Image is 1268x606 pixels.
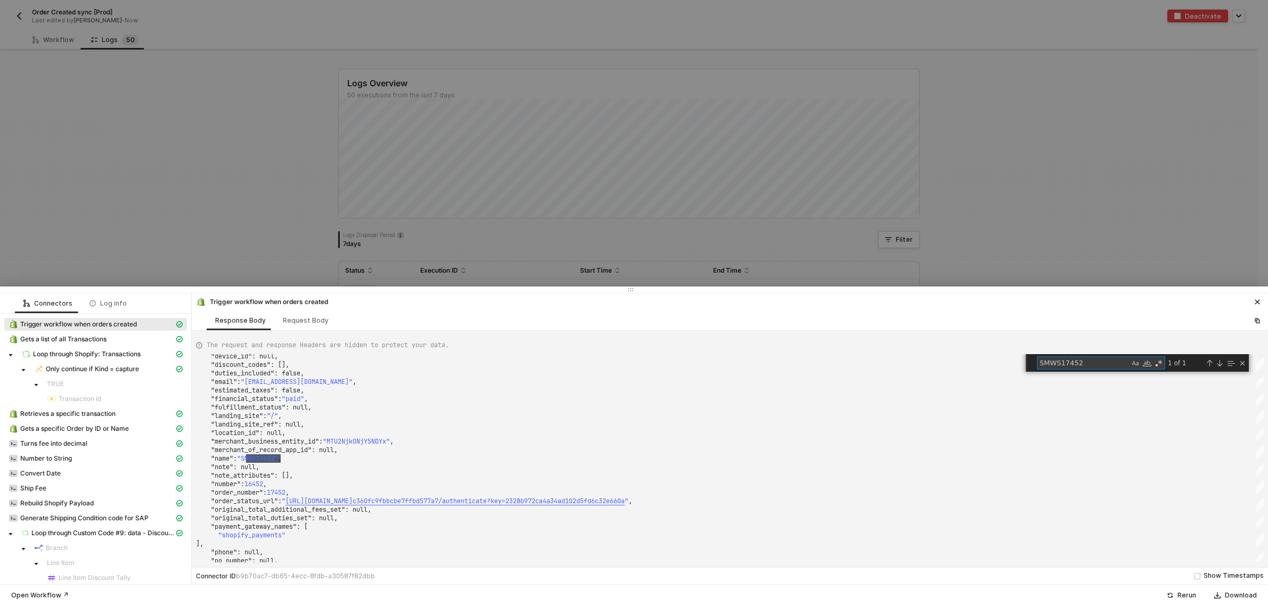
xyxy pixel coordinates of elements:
[211,378,237,386] span: "email"
[22,529,29,537] img: integration-icon
[46,365,139,373] span: Only continue if Kind = capture
[9,514,18,522] img: integration-icon
[17,527,187,539] span: Loop through Custom Code #9: data - Discount Applications
[9,335,18,343] img: integration-icon
[43,392,187,405] span: Transaction Id
[211,352,252,361] span: "device_id"
[278,412,282,420] span: ,
[9,410,18,418] img: integration-icon
[9,424,18,433] img: integration-icon
[31,529,175,537] span: Loop through Custom Code #9: data - Discount Applications
[4,482,187,495] span: Ship Fee
[33,350,141,358] span: Loop through Shopify: Transactions
[211,497,278,505] span: "order_status_url"
[8,353,13,358] span: caret-down
[207,340,449,350] span: The request and response Headers are hidden to protect your data.
[20,514,149,522] span: Generate Shipping Condition code for SAP
[1225,357,1237,369] div: Find in Selection (Alt+L)
[304,395,308,403] span: ,
[176,515,183,521] span: icon-cards
[20,439,87,448] span: Turns fee into decimal
[263,480,267,488] span: ,
[297,522,308,531] span: : [
[59,395,101,403] span: Transaction Id
[20,469,61,478] span: Convert Date
[267,488,285,497] span: 17452
[197,298,205,306] img: integration-icon
[241,378,353,386] span: "[EMAIL_ADDRESS][DOMAIN_NAME]"
[211,488,263,497] span: "order_number"
[259,429,285,437] span: : null,
[59,574,130,582] span: Line Item Discount Tally
[1160,589,1203,602] button: Rerun
[176,336,183,342] span: icon-cards
[4,512,187,525] span: Generate Shipping Condition code for SAP
[1130,358,1141,368] div: Match Case (Alt+C)
[47,559,75,567] span: Line Item
[21,546,26,552] span: caret-down
[211,429,259,437] span: "location_id"
[1167,592,1173,599] span: icon-success-page
[211,480,241,488] span: "number"
[211,505,345,514] span: "original_total_additional_fees_set"
[218,531,285,539] span: "shopify_payments"
[21,367,26,373] span: caret-down
[43,571,187,584] span: Line Item Discount Tally
[285,403,312,412] span: : null,
[1254,317,1261,324] span: icon-copy-paste
[176,351,183,357] span: icon-cards
[23,300,30,307] span: icon-logic
[211,369,274,378] span: "duties_included"
[176,500,183,506] span: icon-cards
[4,318,187,331] span: Trigger workflow when orders created
[211,463,233,471] span: "note"
[176,411,183,417] span: icon-cards
[176,425,183,432] span: icon-cards
[1214,592,1221,599] span: icon-download
[1207,589,1264,602] button: Download
[211,514,312,522] span: "original_total_duties_set"
[89,299,127,308] div: Log info
[20,424,129,433] span: Gets a specific Order by ID or Name
[4,437,187,450] span: Turns fee into decimal
[282,395,304,403] span: "paid"
[20,320,137,329] span: Trigger workflow when orders created
[1177,591,1196,600] div: Rerun
[278,395,282,403] span: :
[11,591,69,600] div: Open Workflow ↗
[4,333,187,346] span: Gets a list of all Transactions
[1205,359,1214,367] div: Previous Match (Shift+Enter)
[312,514,338,522] span: : null,
[4,407,187,420] span: Retrieves a specific transaction
[43,378,187,390] span: TRUE
[20,410,116,418] span: Retrieves a specific transaction
[274,369,304,378] span: : false,
[244,480,263,488] span: 16452
[237,548,263,556] span: : null,
[278,454,282,463] span: ,
[237,454,278,463] span: "SMWS17452"
[20,499,94,507] span: Rebuild Shopify Payload
[46,544,68,552] span: Branch
[4,589,76,602] button: Open Workflow ↗
[1238,359,1247,367] div: Close (Escape)
[43,556,187,569] span: Line Item
[237,378,241,386] span: :
[17,348,187,361] span: Loop through Shopify: Transactions
[628,497,632,505] span: ,
[9,439,18,448] img: integration-icon
[34,382,39,388] span: caret-down
[323,437,390,446] span: "MTU2Njk0NjY5NDYx"
[1204,571,1264,581] div: Show Timestamps
[196,539,203,548] span: ],
[252,352,278,361] span: : null,
[35,544,43,552] img: integration-icon
[267,412,278,420] span: "/"
[274,386,304,395] span: : false,
[20,335,107,343] span: Gets a list of all Transactions
[9,454,18,463] img: integration-icon
[211,403,285,412] span: "fulfillment_status"
[9,320,18,329] img: integration-icon
[176,321,183,327] span: icon-cards
[47,395,56,403] img: integration-icon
